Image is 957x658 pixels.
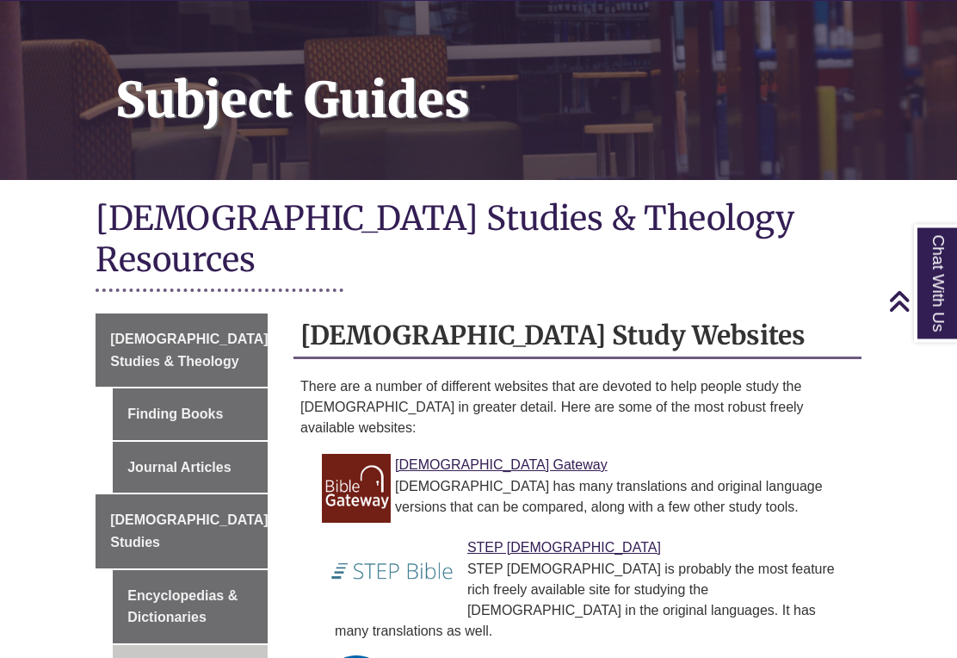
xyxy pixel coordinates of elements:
span: [DEMOGRAPHIC_DATA] Studies & Theology [110,332,268,369]
div: STEP [DEMOGRAPHIC_DATA] is probably the most feature rich freely available site for studying the ... [335,560,848,642]
p: There are a number of different websites that are devoted to help people study the [DEMOGRAPHIC_D... [300,377,855,439]
a: Link to Bible Gateway [DEMOGRAPHIC_DATA] Gateway [395,458,608,473]
a: Link to STEP Bible STEP [DEMOGRAPHIC_DATA] [467,541,661,556]
a: Back to Top [888,289,953,313]
h1: Subject Guides [96,2,957,158]
h2: [DEMOGRAPHIC_DATA] Study Websites [293,314,861,360]
span: [DEMOGRAPHIC_DATA] Studies [110,513,268,550]
a: Encyclopedias & Dictionaries [113,571,268,644]
img: Link to STEP Bible [322,537,463,606]
a: [DEMOGRAPHIC_DATA] Studies & Theology [96,314,268,388]
a: Journal Articles [113,443,268,494]
img: Link to Bible Gateway [322,455,391,524]
a: Finding Books [113,389,268,441]
a: [DEMOGRAPHIC_DATA] Studies [96,495,268,568]
div: [DEMOGRAPHIC_DATA] has many translations and original language versions that can be compared, alo... [335,477,848,518]
h1: [DEMOGRAPHIC_DATA] Studies & Theology Resources [96,198,861,285]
